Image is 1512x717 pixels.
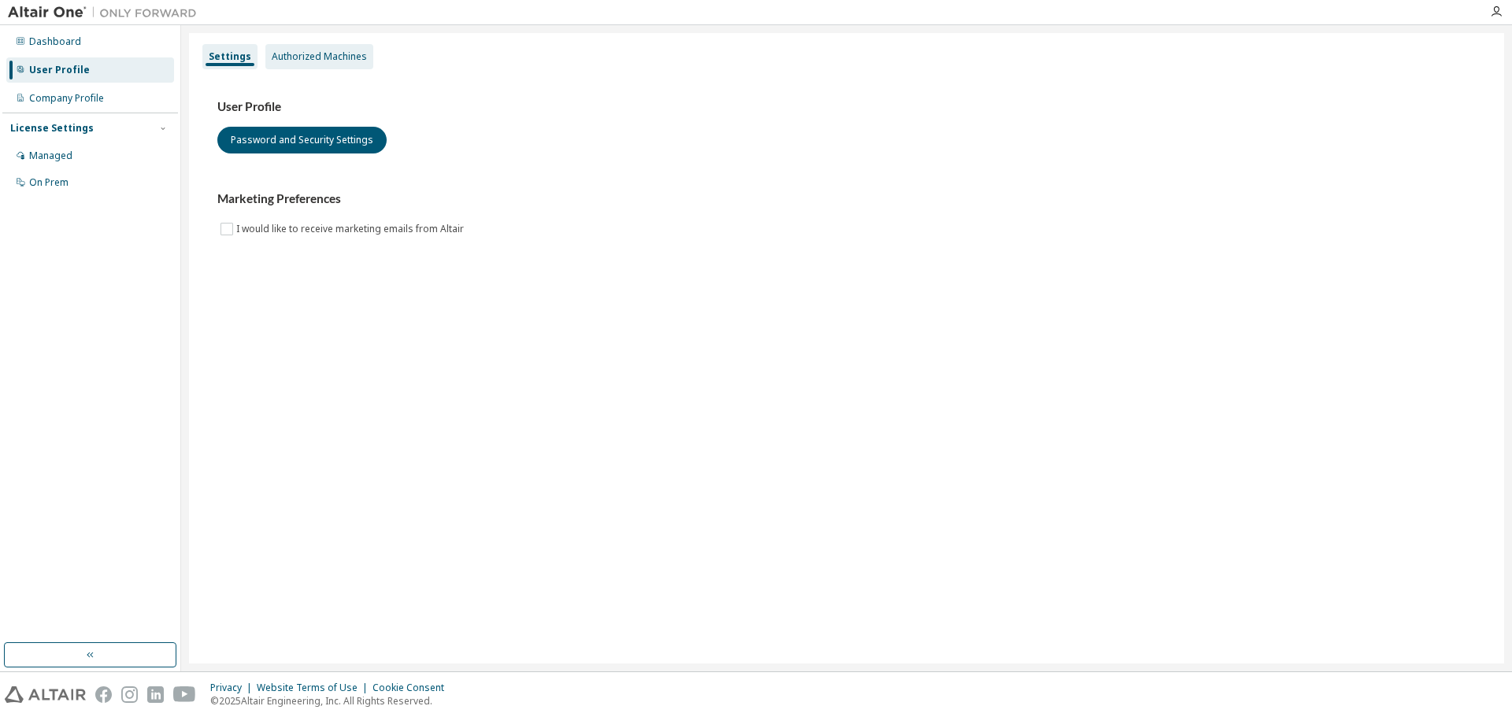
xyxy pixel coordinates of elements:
div: License Settings [10,122,94,135]
div: Managed [29,150,72,162]
div: On Prem [29,176,69,189]
div: Company Profile [29,92,104,105]
div: Privacy [210,682,257,694]
img: Altair One [8,5,205,20]
div: Authorized Machines [272,50,367,63]
div: Settings [209,50,251,63]
div: Dashboard [29,35,81,48]
img: linkedin.svg [147,686,164,703]
div: User Profile [29,64,90,76]
label: I would like to receive marketing emails from Altair [236,220,467,238]
button: Password and Security Settings [217,127,387,153]
div: Cookie Consent [372,682,454,694]
h3: User Profile [217,99,1476,115]
p: © 2025 Altair Engineering, Inc. All Rights Reserved. [210,694,454,708]
div: Website Terms of Use [257,682,372,694]
h3: Marketing Preferences [217,191,1476,207]
img: instagram.svg [121,686,138,703]
img: altair_logo.svg [5,686,86,703]
img: facebook.svg [95,686,112,703]
img: youtube.svg [173,686,196,703]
